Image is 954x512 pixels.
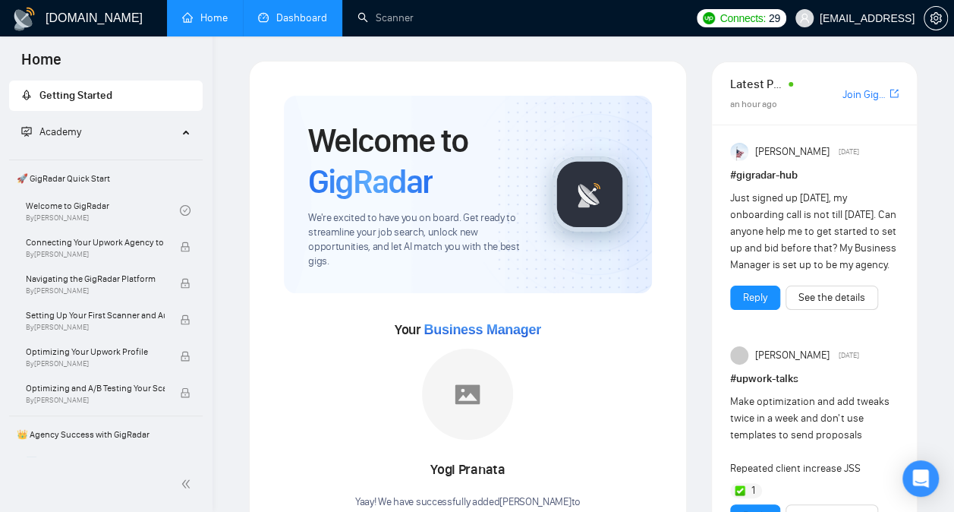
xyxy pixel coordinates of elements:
span: Navigating the GigRadar Platform [26,271,165,286]
span: By [PERSON_NAME] [26,359,165,368]
h1: # upwork-talks [730,371,899,387]
a: Join GigRadar Slack Community [842,87,886,103]
span: Make optimization and add tweaks twice in a week and don't use templates to send proposals Repeat... [730,395,889,475]
span: lock [180,242,190,252]
span: lock [180,351,190,362]
span: [PERSON_NAME] [754,347,829,364]
span: check-circle [180,205,190,216]
a: Reply [743,289,767,306]
span: Connects: [719,10,765,27]
span: GigRadar [308,161,433,202]
span: setting [924,12,947,24]
div: Yogi Pranata [355,457,581,483]
span: user [799,13,810,24]
span: Home [9,49,74,81]
a: searchScanner [357,11,414,24]
img: upwork-logo.png [703,12,715,24]
a: homeHome [182,11,228,24]
a: See the details [798,289,865,306]
span: Connecting Your Upwork Agency to GigRadar [26,235,165,250]
span: double-left [181,476,196,491]
img: logo [12,7,36,31]
span: Business Manager [423,322,540,337]
span: 29 [769,10,780,27]
h1: Welcome to [308,120,527,202]
img: ✅ [735,485,745,496]
span: Getting Started [39,89,112,102]
span: By [PERSON_NAME] [26,250,165,259]
span: 1 [751,483,755,498]
span: lock [180,278,190,289]
a: Welcome to GigRadarBy[PERSON_NAME] [26,194,180,227]
span: Optimizing Your Upwork Profile [26,344,165,359]
span: [DATE] [839,349,859,362]
span: Academy [21,125,81,138]
a: setting [924,12,948,24]
a: dashboardDashboard [258,11,327,24]
span: 🚀 GigRadar Quick Start [11,163,201,194]
span: an hour ago [730,99,777,109]
span: 👑 Agency Success with GigRadar [11,419,201,450]
span: Academy [39,125,81,138]
img: placeholder.png [422,349,513,440]
a: export [889,87,899,101]
span: lock [180,314,190,325]
span: Setting Up Your First Scanner and Auto-Bidder [26,308,165,323]
span: Latest Posts from the GigRadar Community [730,74,784,93]
span: [DATE] [839,145,859,159]
a: 1️⃣ Start Here [26,450,180,483]
button: setting [924,6,948,30]
span: By [PERSON_NAME] [26,286,165,296]
li: Getting Started [9,81,203,111]
span: export [889,87,899,100]
span: Your [395,321,541,338]
span: fund-projection-screen [21,126,32,137]
span: By [PERSON_NAME] [26,323,165,332]
span: By [PERSON_NAME] [26,396,165,405]
h1: # gigradar-hub [730,167,899,184]
div: Open Intercom Messenger [902,460,939,497]
img: Anisuzzaman Khan [730,143,748,161]
span: We're excited to have you on board. Get ready to streamline your job search, unlock new opportuni... [308,211,527,269]
button: See the details [786,286,878,310]
span: [PERSON_NAME] [754,144,829,160]
span: rocket [21,90,32,100]
img: gigradar-logo.png [552,156,628,232]
span: Just signed up [DATE], my onboarding call is not till [DATE]. Can anyone help me to get started t... [730,191,896,271]
button: Reply [730,286,780,310]
span: lock [180,387,190,398]
span: Optimizing and A/B Testing Your Scanner for Better Results [26,381,165,396]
